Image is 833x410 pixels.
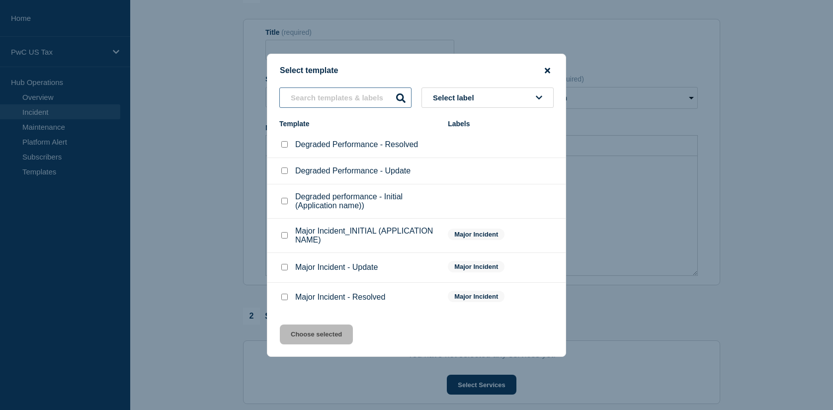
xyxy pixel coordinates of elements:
[281,141,288,148] input: Degraded Performance - Resolved checkbox
[542,66,553,76] button: close button
[281,264,288,270] input: Major Incident - Update checkbox
[433,93,478,102] span: Select label
[295,293,385,302] p: Major Incident - Resolved
[281,167,288,174] input: Degraded Performance - Update checkbox
[281,198,288,204] input: Degraded performance - Initial (Application name)) checkbox
[295,227,438,245] p: Major Incident_INITIAL (APPLICATION NAME)
[295,263,378,272] p: Major Incident - Update
[280,325,353,344] button: Choose selected
[448,120,554,128] div: Labels
[448,261,504,272] span: Major Incident
[295,166,411,175] p: Degraded Performance - Update
[279,120,438,128] div: Template
[267,66,566,76] div: Select template
[295,140,418,149] p: Degraded Performance - Resolved
[448,291,504,302] span: Major Incident
[295,192,438,210] p: Degraded performance - Initial (Application name))
[448,229,504,240] span: Major Incident
[279,87,412,108] input: Search templates & labels
[281,294,288,300] input: Major Incident - Resolved checkbox
[281,232,288,239] input: Major Incident_INITIAL (APPLICATION NAME) checkbox
[421,87,554,108] button: Select label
